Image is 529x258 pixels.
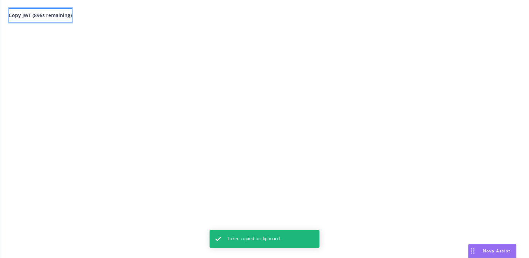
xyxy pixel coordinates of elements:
span: Nova Assist [483,248,510,254]
span: Token copied to clipboard. [227,236,281,242]
div: Drag to move [468,244,477,258]
button: Copy JWT (896s remaining) [9,8,72,22]
span: Copy JWT ( 896 s remaining) [9,12,72,19]
button: Nova Assist [468,244,516,258]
